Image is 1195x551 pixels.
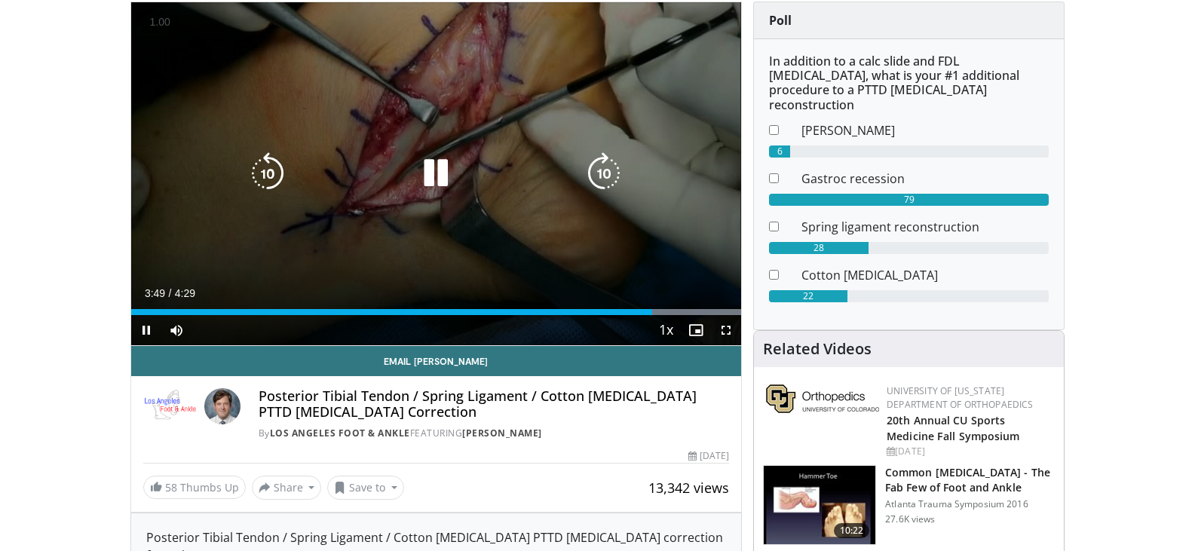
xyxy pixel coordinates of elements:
div: [DATE] [688,449,729,463]
a: 10:22 Common [MEDICAL_DATA] - The Fab Few of Foot and Ankle Atlanta Trauma Symposium 2016 27.6K v... [763,465,1055,545]
h3: Common [MEDICAL_DATA] - The Fab Few of Foot and Ankle [885,465,1055,495]
span: / [169,287,172,299]
a: [PERSON_NAME] [462,427,542,439]
span: 4:29 [175,287,195,299]
a: 20th Annual CU Sports Medicine Fall Symposium [887,413,1019,443]
img: 355603a8-37da-49b6-856f-e00d7e9307d3.png.150x105_q85_autocrop_double_scale_upscale_version-0.2.png [766,384,879,413]
h4: Posterior Tibial Tendon / Spring Ligament / Cotton [MEDICAL_DATA] PTTD [MEDICAL_DATA] Correction [259,388,729,421]
div: By FEATURING [259,427,729,440]
a: Los Angeles Foot & Ankle [270,427,410,439]
div: 22 [769,290,847,302]
div: 28 [769,242,869,254]
div: [DATE] [887,445,1052,458]
h4: Related Videos [763,340,872,358]
span: 10:22 [834,523,870,538]
button: Mute [161,315,192,345]
p: 27.6K views [885,513,935,525]
dd: [PERSON_NAME] [790,121,1060,139]
dd: Cotton [MEDICAL_DATA] [790,266,1060,284]
div: Progress Bar [131,309,742,315]
strong: Poll [769,12,792,29]
button: Playback Rate [651,315,681,345]
span: 3:49 [145,287,165,299]
div: 6 [769,145,790,158]
img: Avatar [204,388,241,424]
button: Enable picture-in-picture mode [681,315,711,345]
span: 13,342 views [648,479,729,497]
button: Save to [327,476,404,500]
button: Share [252,476,322,500]
button: Fullscreen [711,315,741,345]
img: 4559c471-f09d-4bda-8b3b-c296350a5489.150x105_q85_crop-smart_upscale.jpg [764,466,875,544]
img: Los Angeles Foot & Ankle [143,388,198,424]
dd: Spring ligament reconstruction [790,218,1060,236]
h6: In addition to a calc slide and FDL [MEDICAL_DATA], what is your #1 additional procedure to a PTT... [769,54,1049,112]
div: 79 [769,194,1049,206]
video-js: Video Player [131,2,742,346]
a: Email [PERSON_NAME] [131,346,742,376]
p: Atlanta Trauma Symposium 2016 [885,498,1055,510]
span: 58 [165,480,177,494]
a: University of [US_STATE] Department of Orthopaedics [887,384,1033,411]
button: Pause [131,315,161,345]
a: 58 Thumbs Up [143,476,246,499]
dd: Gastroc recession [790,170,1060,188]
